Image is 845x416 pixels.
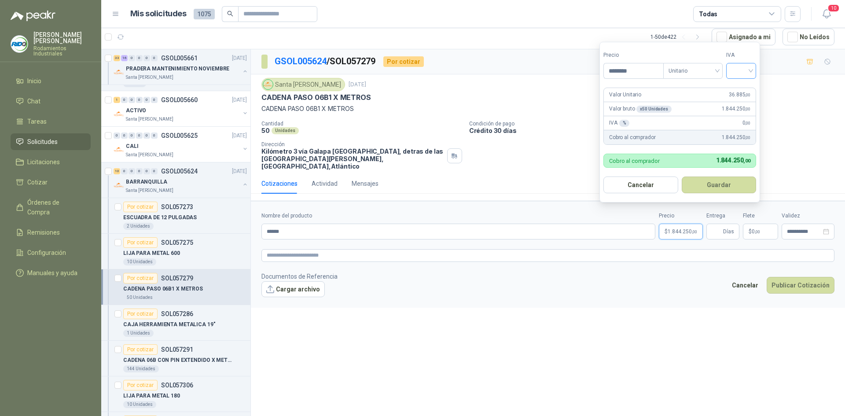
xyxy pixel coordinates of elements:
[722,105,750,113] span: 1.844.250
[727,277,763,294] button: Cancelar
[114,144,124,155] img: Company Logo
[261,179,298,188] div: Cotizaciones
[232,167,247,176] p: [DATE]
[261,127,270,134] p: 50
[161,346,193,353] p: SOL057291
[11,11,55,21] img: Logo peakr
[101,269,250,305] a: Por cotizarSOL057279CADENA PASO 06B1 X METROS50 Unidades
[123,380,158,390] div: Por cotizar
[101,341,250,376] a: Por cotizarSOL057291CADENA 06B CON PIN EXTENDIDO X METROS144 Unidades
[349,81,366,89] p: [DATE]
[123,365,159,372] div: 144 Unidades
[742,119,750,127] span: 0
[819,6,834,22] button: 10
[749,229,752,234] span: $
[27,137,58,147] span: Solicitudes
[261,212,655,220] label: Nombre del producto
[11,133,91,150] a: Solicitudes
[161,168,198,174] p: GSOL005624
[11,93,91,110] a: Chat
[712,29,775,45] button: Asignado a mi
[161,382,193,388] p: SOL057306
[469,121,841,127] p: Condición de pago
[126,74,173,81] p: Santa [PERSON_NAME]
[692,229,697,234] span: ,00
[136,168,143,174] div: 0
[136,133,143,139] div: 0
[11,36,28,52] img: Company Logo
[161,204,193,210] p: SOL057273
[114,55,120,61] div: 33
[383,56,424,67] div: Por cotizar
[469,127,841,134] p: Crédito 30 días
[752,229,760,234] span: 0
[609,133,655,142] p: Cobro al comprador
[161,133,198,139] p: GSOL005625
[11,154,91,170] a: Licitaciones
[261,121,462,127] p: Cantidad
[783,29,834,45] button: No Leídos
[126,65,229,73] p: PRADERA MANTENIMIENTO NOVIEMBRE
[123,356,233,364] p: CADENA 06B CON PIN EXTENDIDO X METROS
[232,54,247,63] p: [DATE]
[636,106,671,113] div: x 50 Unidades
[232,96,247,104] p: [DATE]
[11,265,91,281] a: Manuales y ayuda
[121,97,128,103] div: 0
[114,133,120,139] div: 0
[33,32,91,44] p: [PERSON_NAME] [PERSON_NAME]
[227,11,233,17] span: search
[114,130,249,158] a: 0 0 0 0 0 0 GSOL005625[DATE] Company LogoCALISanta [PERSON_NAME]
[129,133,135,139] div: 0
[312,179,338,188] div: Actividad
[272,127,299,134] div: Unidades
[668,229,697,234] span: 1.844.250
[126,178,167,186] p: BARRANQUILLA
[352,179,378,188] div: Mensajes
[123,258,156,265] div: 10 Unidades
[123,285,203,293] p: CADENA PASO 06B1 X METROS
[143,133,150,139] div: 0
[161,55,198,61] p: GSOL005661
[11,73,91,89] a: Inicio
[143,168,150,174] div: 0
[603,51,663,59] label: Precio
[101,305,250,341] a: Por cotizarSOL057286CAJA HERRAMIENTA METALICA 19"1 Unidades
[143,55,150,61] div: 0
[706,212,739,220] label: Entrega
[27,198,82,217] span: Órdenes de Compra
[27,96,40,106] span: Chat
[726,51,756,59] label: IVA
[126,116,173,123] p: Santa [PERSON_NAME]
[114,95,249,123] a: 1 0 0 0 0 0 GSOL005660[DATE] Company LogoACTIVOSanta [PERSON_NAME]
[11,244,91,261] a: Configuración
[114,97,120,103] div: 1
[123,202,158,212] div: Por cotizar
[123,309,158,319] div: Por cotizar
[669,64,717,77] span: Unitario
[114,168,120,174] div: 10
[33,46,91,56] p: Rodamientos Industriales
[729,91,750,99] span: 36.885
[121,168,128,174] div: 0
[101,376,250,412] a: Por cotizarSOL057306LIJA PARA METAL 18010 Unidades
[123,401,156,408] div: 10 Unidades
[161,239,193,246] p: SOL057275
[11,224,91,241] a: Remisiones
[123,294,156,301] div: 50 Unidades
[123,320,216,329] p: CAJA HERRAMIENTA METALICA 19"
[261,78,345,91] div: Santa [PERSON_NAME]
[745,135,750,140] span: ,00
[136,55,143,61] div: 0
[827,4,840,12] span: 10
[194,9,215,19] span: 1075
[261,281,325,297] button: Cargar archivo
[232,132,247,140] p: [DATE]
[27,117,47,126] span: Tareas
[650,30,705,44] div: 1 - 50 de 422
[743,212,778,220] label: Flete
[745,121,750,125] span: ,00
[261,147,444,170] p: Kilómetro 3 vía Galapa [GEOGRAPHIC_DATA], detras de las [GEOGRAPHIC_DATA][PERSON_NAME], [GEOGRAPH...
[609,91,641,99] p: Valor Unitario
[27,248,66,258] span: Configuración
